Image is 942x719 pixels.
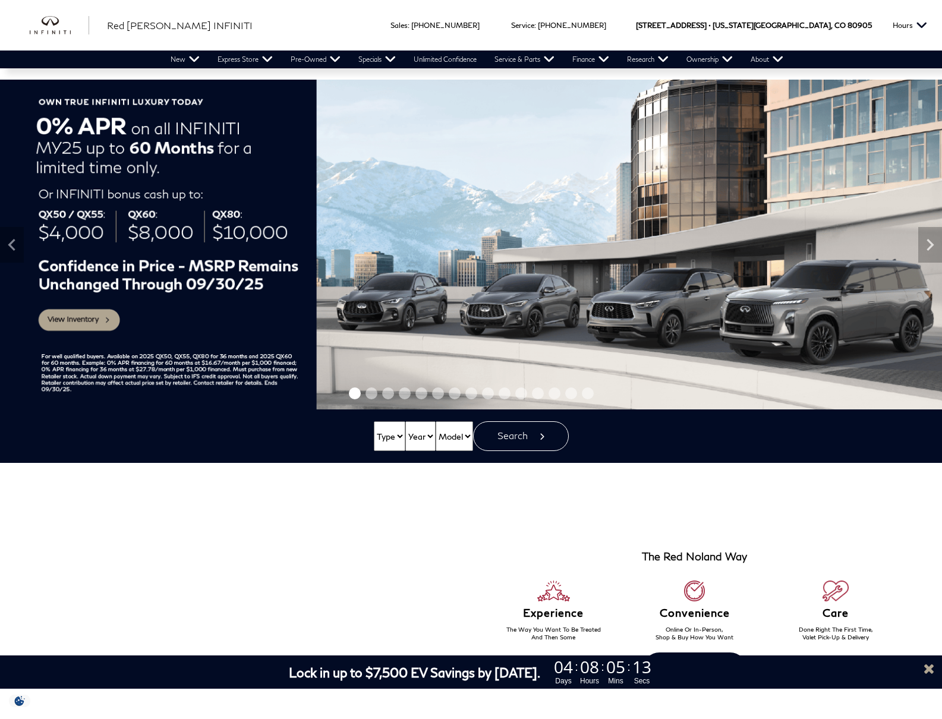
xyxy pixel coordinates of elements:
span: Mins [604,676,627,686]
button: Search [473,421,569,451]
img: Opt-Out Icon [6,695,33,707]
a: Research [618,51,678,68]
span: Lock in up to $7,500 EV Savings by [DATE]. [289,665,540,680]
span: Go to slide 15 [582,387,594,399]
a: Learn More [643,652,746,685]
span: 08 [578,658,601,675]
a: [STREET_ADDRESS] • [US_STATE][GEOGRAPHIC_DATA], CO 80905 [636,21,872,30]
section: Click to Open Cookie Consent Modal [6,695,33,707]
a: Ownership [678,51,742,68]
span: Go to slide 13 [549,387,560,399]
a: Express Store [209,51,282,68]
span: Done Right The First Time, Valet Pick-Up & Delivery [799,626,873,641]
a: New [162,51,209,68]
select: Vehicle Type [374,421,405,451]
span: Secs [631,676,653,686]
h6: Experience [483,607,625,619]
span: : [627,658,631,676]
img: INFINITI [30,16,89,35]
span: : [534,21,536,30]
a: Specials [349,51,405,68]
span: Red [PERSON_NAME] INFINITI [107,20,253,31]
span: Go to slide 2 [366,387,377,399]
span: : [601,658,604,676]
span: Go to slide 9 [482,387,494,399]
span: Go to slide 5 [415,387,427,399]
a: Service & Parts [486,51,563,68]
span: Go to slide 3 [382,387,394,399]
span: Go to slide 8 [465,387,477,399]
span: Hours [578,676,601,686]
div: Next [918,227,942,263]
span: Go to slide 14 [565,387,577,399]
a: [PHONE_NUMBER] [411,21,480,30]
span: 13 [631,658,653,675]
span: 05 [604,658,627,675]
a: Finance [563,51,618,68]
span: Go to slide 12 [532,387,544,399]
a: infiniti [30,16,89,35]
span: Online Or In-Person, Shop & Buy How You Want [656,626,733,641]
span: : [408,21,409,30]
a: About [742,51,792,68]
select: Vehicle Year [405,421,436,451]
span: The Way You Want To Be Treated And Then Some [506,626,601,641]
a: Unlimited Confidence [405,51,486,68]
span: Service [511,21,534,30]
h6: Convenience [624,607,765,619]
span: Go to slide 6 [432,387,444,399]
h3: The Red Noland Way [642,551,747,563]
span: Go to slide 1 [349,387,361,399]
span: 04 [552,658,575,675]
span: Go to slide 11 [515,387,527,399]
span: Go to slide 4 [399,387,411,399]
a: [PHONE_NUMBER] [538,21,606,30]
h6: Care [765,607,907,619]
select: Vehicle Model [436,421,473,451]
span: : [575,658,578,676]
a: Close [922,661,936,676]
a: Pre-Owned [282,51,349,68]
span: Go to slide 10 [499,387,511,399]
span: Sales [390,21,408,30]
a: Red [PERSON_NAME] INFINITI [107,18,253,33]
span: Go to slide 7 [449,387,461,399]
span: Days [552,676,575,686]
nav: Main Navigation [162,51,792,68]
